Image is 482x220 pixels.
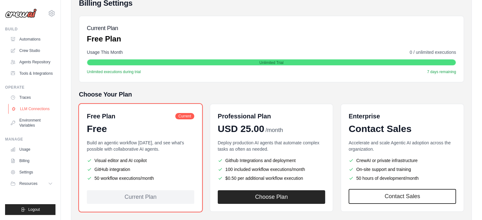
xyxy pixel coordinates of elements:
img: Logo [5,9,37,18]
p: Accelerate and scale Agentic AI adoption across the organization. [349,140,456,152]
button: Resources [8,179,55,189]
div: Manage [5,137,55,142]
p: Free Plan [87,34,121,44]
a: Traces [8,92,55,103]
li: Github Integrations and deployment [218,157,325,164]
h6: Free Plan [87,112,115,121]
span: Resources [19,181,37,186]
a: Crew Studio [8,46,55,56]
a: LLM Connections [8,104,56,114]
button: Logout [5,204,55,215]
li: 50 workflow executions/month [87,175,194,181]
a: Usage [8,144,55,154]
p: Deploy production AI agents that automate complex tasks as often as needed. [218,140,325,152]
span: Unlimited Trial [259,60,283,65]
span: Unlimited executions during trial [87,69,141,74]
h5: Current Plan [87,24,121,33]
li: CrewAI or private infrastructure [349,157,456,164]
div: Operate [5,85,55,90]
span: Logout [28,207,40,212]
button: Choose Plan [218,190,325,204]
span: Current [175,113,194,119]
a: Automations [8,34,55,44]
span: 0 / unlimited executions [410,49,456,55]
a: Environment Variables [8,115,55,130]
a: Contact Sales [349,189,456,204]
h6: Professional Plan [218,112,271,121]
li: GitHub integration [87,166,194,173]
span: Usage This Month [87,49,123,55]
div: Free [87,123,194,135]
h5: Choose Your Plan [79,90,464,99]
div: Build [5,27,55,32]
a: Billing [8,156,55,166]
a: Agents Repository [8,57,55,67]
span: 7 days remaining [427,69,456,74]
a: Tools & Integrations [8,68,55,79]
span: /month [266,126,283,135]
li: Visual editor and AI copilot [87,157,194,164]
a: Settings [8,167,55,177]
div: Contact Sales [349,123,456,135]
li: $0.50 per additional workflow execution [218,175,325,181]
span: USD 25.00 [218,123,264,135]
div: Current Plan [87,190,194,204]
li: 100 included workflow executions/month [218,166,325,173]
p: Build an agentic workflow [DATE], and see what's possible with collaborative AI agents. [87,140,194,152]
li: On-site support and training [349,166,456,173]
h6: Enterprise [349,112,456,121]
li: 50 hours of development/month [349,175,456,181]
